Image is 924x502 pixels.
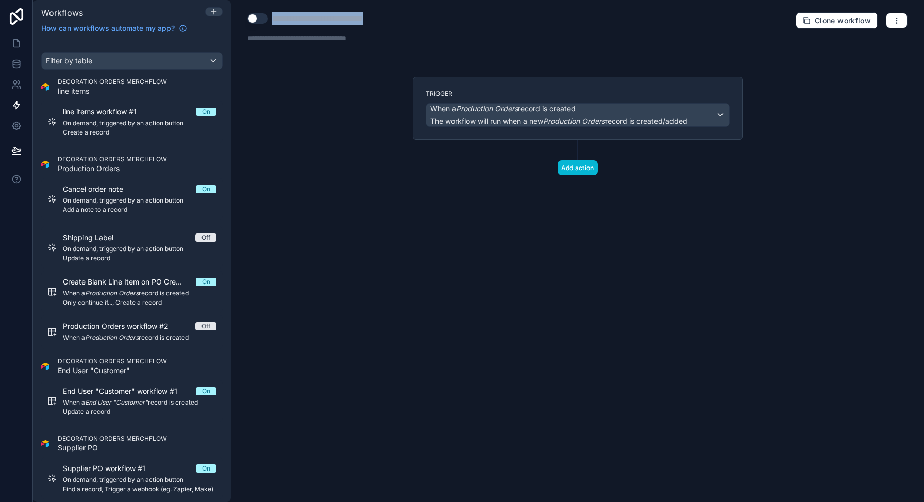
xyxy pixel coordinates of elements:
em: Production Orders [543,116,605,125]
a: How can workflows automate my app? [37,23,191,34]
label: Trigger [426,90,730,98]
span: Workflows [41,8,83,18]
button: Clone workflow [796,12,878,29]
span: When a record is created [430,104,576,114]
span: How can workflows automate my app? [41,23,175,34]
button: Add action [558,160,598,175]
span: Clone workflow [815,16,871,25]
em: Production Orders [456,104,518,113]
span: The workflow will run when a new record is created/added [430,116,687,125]
button: When aProduction Ordersrecord is createdThe workflow will run when a newProduction Ordersrecord i... [426,103,730,127]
